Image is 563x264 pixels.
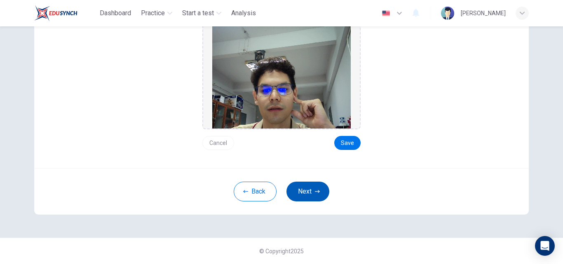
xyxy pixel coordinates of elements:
[381,10,391,16] img: en
[259,248,304,255] span: © Copyright 2025
[182,8,214,18] span: Start a test
[535,236,555,256] div: Open Intercom Messenger
[461,8,506,18] div: [PERSON_NAME]
[141,8,165,18] span: Practice
[441,7,454,20] img: Profile picture
[212,21,351,128] img: preview screemshot
[179,6,225,21] button: Start a test
[138,6,176,21] button: Practice
[96,6,134,21] button: Dashboard
[34,5,77,21] img: Train Test logo
[34,5,96,21] a: Train Test logo
[202,136,234,150] button: Cancel
[334,136,361,150] button: Save
[234,182,277,201] button: Back
[100,8,131,18] span: Dashboard
[286,182,329,201] button: Next
[231,8,256,18] span: Analysis
[228,6,259,21] button: Analysis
